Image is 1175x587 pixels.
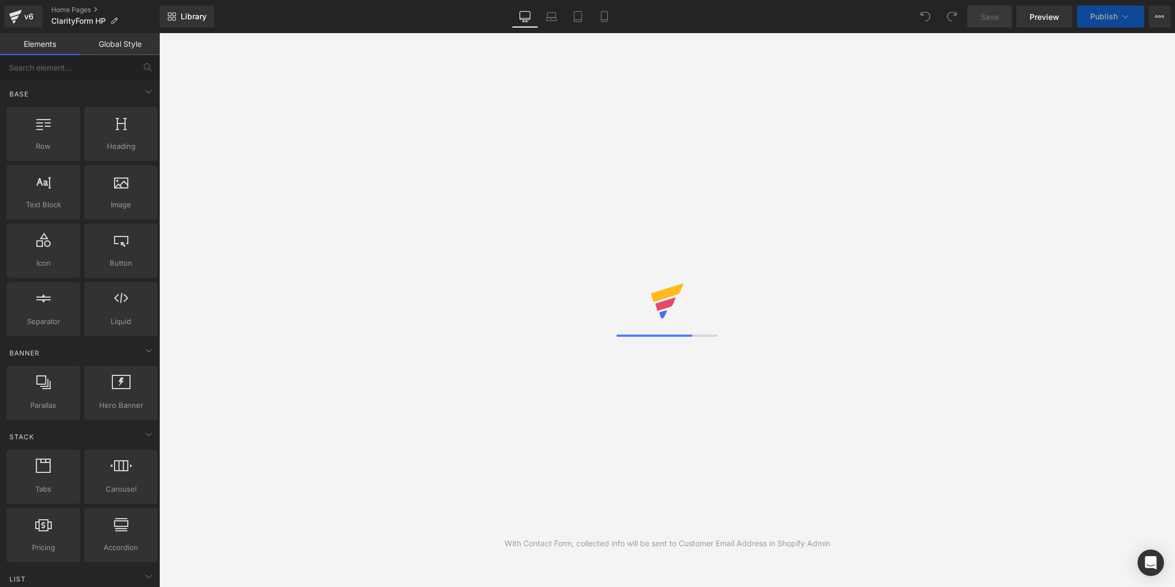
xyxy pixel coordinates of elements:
[10,542,77,553] span: Pricing
[565,6,591,28] a: Tablet
[51,6,160,14] a: Home Pages
[505,537,830,550] div: With Contact Form, collected info will be sent to Customer Email Address in Shopify Admin
[914,6,936,28] button: Undo
[88,400,154,411] span: Hero Banner
[51,17,106,25] span: ClarityForm HP
[8,348,41,358] span: Banner
[10,483,77,495] span: Tabs
[22,9,36,24] div: v6
[88,141,154,152] span: Heading
[160,6,214,28] a: New Library
[538,6,565,28] a: Laptop
[512,6,538,28] a: Desktop
[1030,11,1059,23] span: Preview
[10,141,77,152] span: Row
[10,400,77,411] span: Parallax
[1077,6,1144,28] button: Publish
[1138,550,1164,576] div: Open Intercom Messenger
[88,316,154,327] span: Liquid
[10,199,77,211] span: Text Block
[88,542,154,553] span: Accordion
[4,6,42,28] a: v6
[8,432,35,442] span: Stack
[8,89,30,99] span: Base
[941,6,963,28] button: Redo
[8,574,27,584] span: List
[591,6,618,28] a: Mobile
[80,33,160,55] a: Global Style
[1149,6,1171,28] button: More
[88,257,154,269] span: Button
[10,257,77,269] span: Icon
[981,11,999,23] span: Save
[10,316,77,327] span: Separator
[88,199,154,211] span: Image
[1016,6,1073,28] a: Preview
[1090,12,1118,21] span: Publish
[181,12,207,21] span: Library
[88,483,154,495] span: Carousel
